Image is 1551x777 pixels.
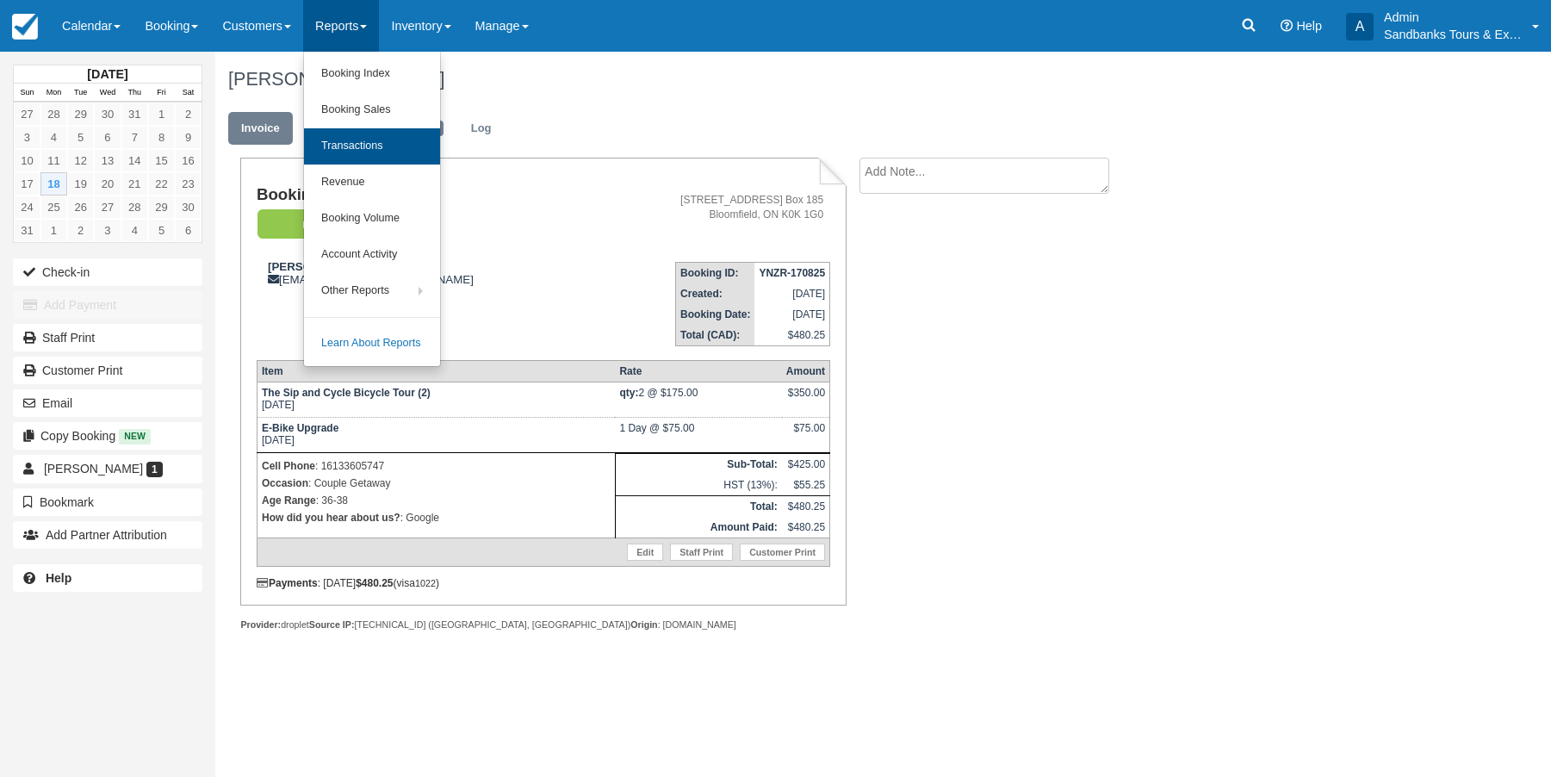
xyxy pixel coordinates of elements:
[94,126,121,149] a: 6
[257,186,590,204] h1: Booking Invoice
[295,112,341,146] a: Edit
[262,494,316,507] strong: Age Range
[670,544,733,561] a: Staff Print
[13,455,202,482] a: [PERSON_NAME] 1
[1296,19,1322,33] span: Help
[615,382,781,418] td: 2 @ $175.00
[262,460,315,472] strong: Cell Phone
[309,619,355,630] strong: Source IP:
[13,324,202,351] a: Staff Print
[1346,13,1374,40] div: A
[121,219,148,242] a: 4
[40,103,67,126] a: 28
[148,172,175,196] a: 22
[175,172,202,196] a: 23
[304,201,440,237] a: Booking Volume
[14,172,40,196] a: 17
[13,357,202,384] a: Customer Print
[615,418,781,453] td: 1 Day @ $75.00
[121,103,148,126] a: 31
[175,126,202,149] a: 9
[759,267,825,279] strong: YNZR-170825
[782,475,830,496] td: $55.25
[119,429,151,444] span: New
[14,103,40,126] a: 27
[175,84,202,103] th: Sat
[304,273,440,309] a: Other Reports
[415,578,436,588] small: 1022
[14,196,40,219] a: 24
[94,172,121,196] a: 20
[262,492,611,509] p: : 36-38
[1281,20,1293,32] i: Help
[121,149,148,172] a: 14
[262,475,611,492] p: : Couple Getaway
[14,149,40,172] a: 10
[257,260,590,286] div: [EMAIL_ADDRESS][DOMAIN_NAME]
[615,361,781,382] th: Rate
[303,52,441,367] ul: Reports
[615,475,781,496] td: HST (13%):
[356,577,393,589] strong: $480.25
[304,92,440,128] a: Booking Sales
[146,462,163,477] span: 1
[121,196,148,219] a: 28
[676,263,755,284] th: Booking ID:
[121,126,148,149] a: 7
[262,477,308,489] strong: Occasion
[121,172,148,196] a: 21
[754,304,829,325] td: [DATE]
[40,219,67,242] a: 1
[14,126,40,149] a: 3
[304,326,440,362] a: Learn About Reports
[228,69,1366,90] h1: [PERSON_NAME],
[262,387,431,399] strong: The Sip and Cycle Bicycle Tour (2)
[40,126,67,149] a: 4
[240,618,846,631] div: droplet [TECHNICAL_ID] ([GEOGRAPHIC_DATA], [GEOGRAPHIC_DATA]) : [DOMAIN_NAME]
[782,496,830,518] td: $480.25
[67,126,94,149] a: 5
[13,291,202,319] button: Add Payment
[228,112,293,146] a: Invoice
[13,521,202,549] button: Add Partner Attribution
[615,454,781,476] th: Sub-Total:
[40,84,67,103] th: Mon
[304,128,440,165] a: Transactions
[67,84,94,103] th: Tue
[40,172,67,196] a: 18
[87,67,127,81] strong: [DATE]
[257,577,318,589] strong: Payments
[262,509,611,526] p: : Google
[257,209,387,239] em: Paid
[1384,26,1522,43] p: Sandbanks Tours & Experiences
[615,496,781,518] th: Total:
[44,462,143,476] span: [PERSON_NAME]
[676,304,755,325] th: Booking Date:
[630,619,657,630] strong: Origin
[40,149,67,172] a: 11
[615,517,781,538] th: Amount Paid:
[304,237,440,273] a: Account Activity
[12,14,38,40] img: checkfront-main-nav-mini-logo.png
[627,544,663,561] a: Edit
[13,564,202,592] a: Help
[240,619,281,630] strong: Provider:
[782,361,830,382] th: Amount
[262,512,400,524] strong: How did you hear about us?
[304,56,440,92] a: Booking Index
[262,457,611,475] p: : 16133605747
[13,488,202,516] button: Bookmark
[67,149,94,172] a: 12
[257,361,615,382] th: Item
[67,219,94,242] a: 2
[13,422,202,450] button: Copy Booking New
[148,126,175,149] a: 8
[1384,9,1522,26] p: Admin
[40,196,67,219] a: 25
[14,219,40,242] a: 31
[257,577,830,589] div: : [DATE] (visa )
[782,454,830,476] td: $425.00
[786,387,825,413] div: $350.00
[597,193,823,222] address: [STREET_ADDRESS] Box 185 Bloomfield, ON K0K 1G0
[67,103,94,126] a: 29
